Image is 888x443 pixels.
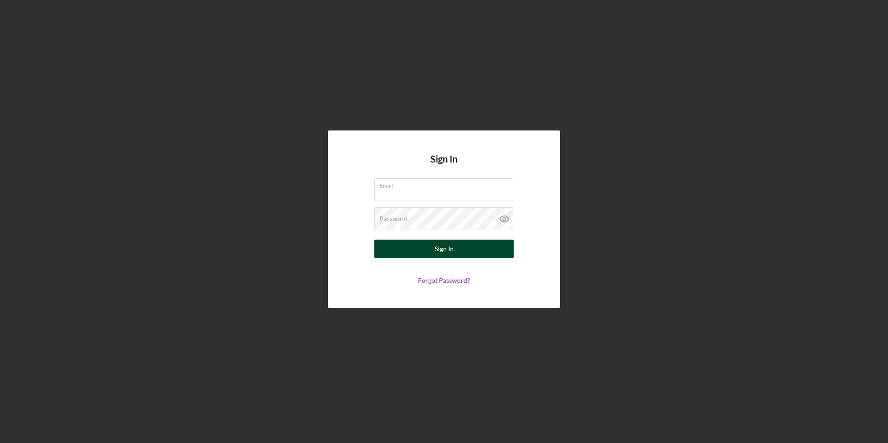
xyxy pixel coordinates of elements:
div: Sign In [435,240,454,258]
a: Forgot Password? [418,276,470,284]
h4: Sign In [431,154,457,178]
label: Password [379,215,408,222]
button: Sign In [374,240,514,258]
label: Email [379,179,513,189]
